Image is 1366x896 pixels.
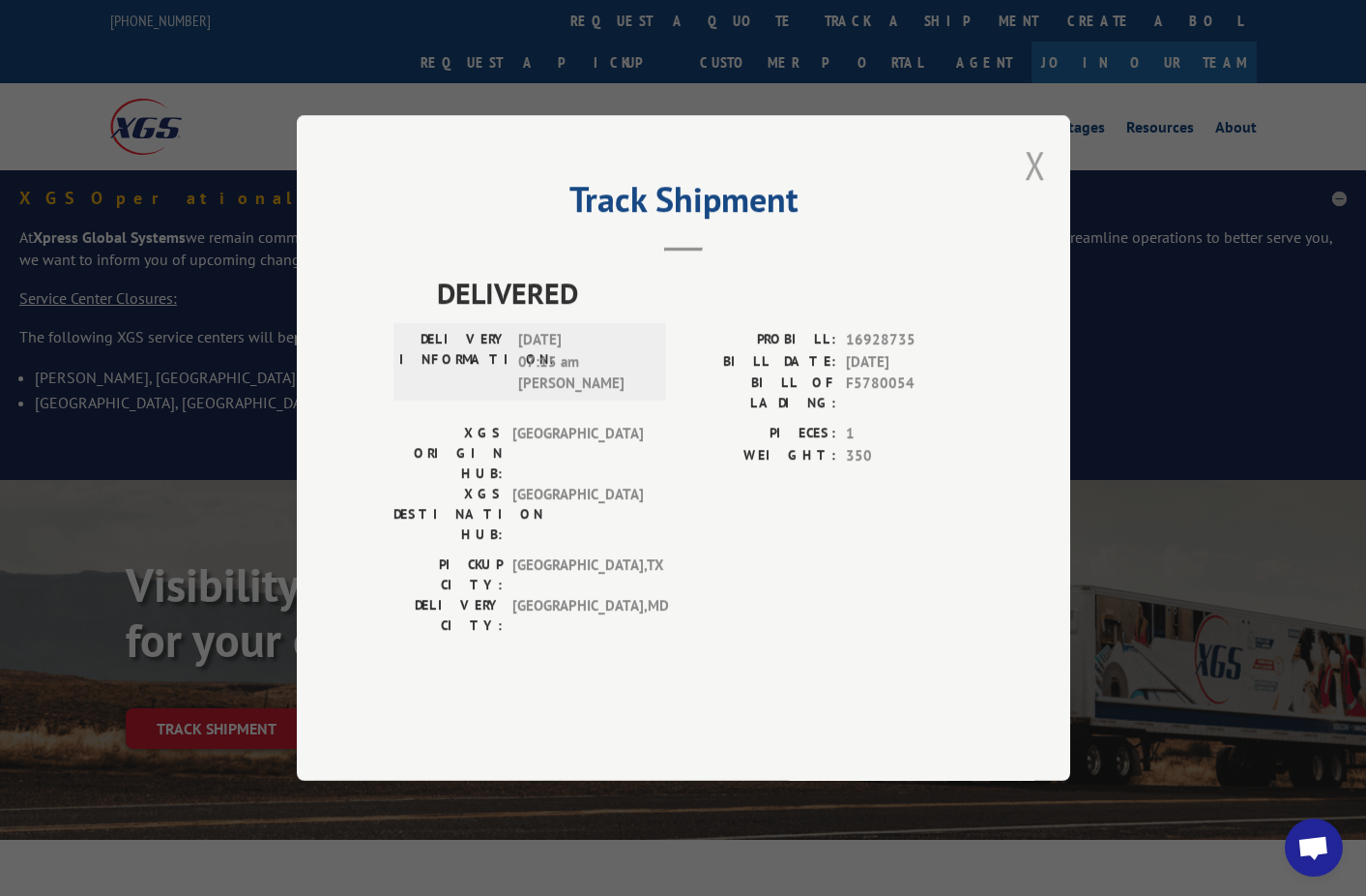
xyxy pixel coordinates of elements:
span: 1 [846,423,974,445]
h2: Track Shipment [393,186,974,223]
label: BILL DATE: [683,351,836,373]
label: BILL OF LADING: [683,373,836,413]
span: DELIVERED [437,271,974,314]
span: [DATE] [846,351,974,373]
span: [GEOGRAPHIC_DATA] , MD [512,595,643,636]
span: [GEOGRAPHIC_DATA] [512,484,643,545]
label: PICKUP CITY: [393,554,503,595]
label: PROBILL: [683,329,836,351]
span: 350 [846,445,974,467]
label: DELIVERY INFORMATION: [399,329,509,395]
span: 16928735 [846,329,974,351]
label: PIECES: [683,423,836,445]
span: [GEOGRAPHIC_DATA] [512,423,643,484]
button: Close modal [1025,139,1046,191]
label: XGS DESTINATION HUB: [393,484,503,545]
label: XGS ORIGIN HUB: [393,423,503,484]
label: DELIVERY CITY: [393,595,503,636]
span: [DATE] 07:15 am [PERSON_NAME] [518,329,649,395]
label: WEIGHT: [683,445,836,467]
a: Open chat [1285,819,1343,877]
span: F5780054 [846,373,974,413]
span: [GEOGRAPHIC_DATA] , TX [512,554,643,595]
